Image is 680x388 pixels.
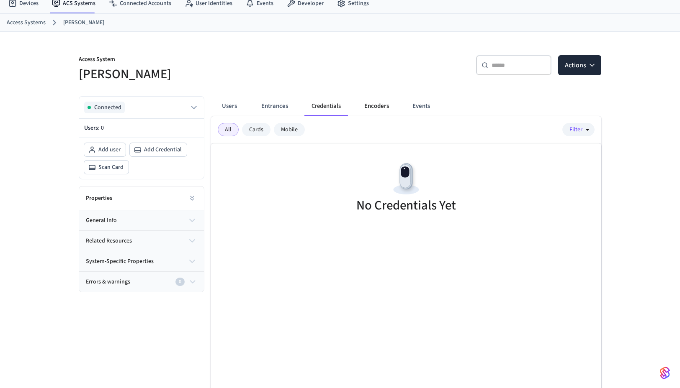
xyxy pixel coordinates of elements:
[130,143,187,156] button: Add Credential
[98,163,124,171] span: Scan Card
[387,160,425,198] img: Devices Empty State
[562,123,595,136] button: Filter
[79,231,204,251] button: related resources
[86,237,132,245] span: related resources
[660,366,670,380] img: SeamLogoGradient.69752ec5.svg
[79,66,335,83] h5: [PERSON_NAME]
[86,216,117,225] span: general info
[79,272,204,292] button: Errors & warnings0
[406,96,437,116] button: Events
[274,123,305,136] div: Mobile
[255,96,295,116] button: Entrances
[214,96,245,116] button: Users
[358,96,396,116] button: Encoders
[79,210,204,230] button: general info
[242,123,270,136] div: Cards
[94,103,121,112] span: Connected
[356,197,456,214] h5: No Credentials Yet
[558,55,601,75] button: Actions
[79,251,204,271] button: system-specific properties
[86,194,112,202] h2: Properties
[86,257,154,266] span: system-specific properties
[144,145,182,154] span: Add Credential
[101,124,104,132] span: 0
[84,102,199,113] button: Connected
[175,278,185,286] div: 0
[7,18,46,27] a: Access Systems
[84,161,129,174] button: Scan Card
[86,278,130,286] span: Errors & warnings
[218,123,239,136] div: All
[98,145,121,154] span: Add user
[305,96,348,116] button: Credentials
[84,124,199,133] p: Users:
[79,55,335,66] p: Access System
[63,18,104,27] a: [PERSON_NAME]
[84,143,126,156] button: Add user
